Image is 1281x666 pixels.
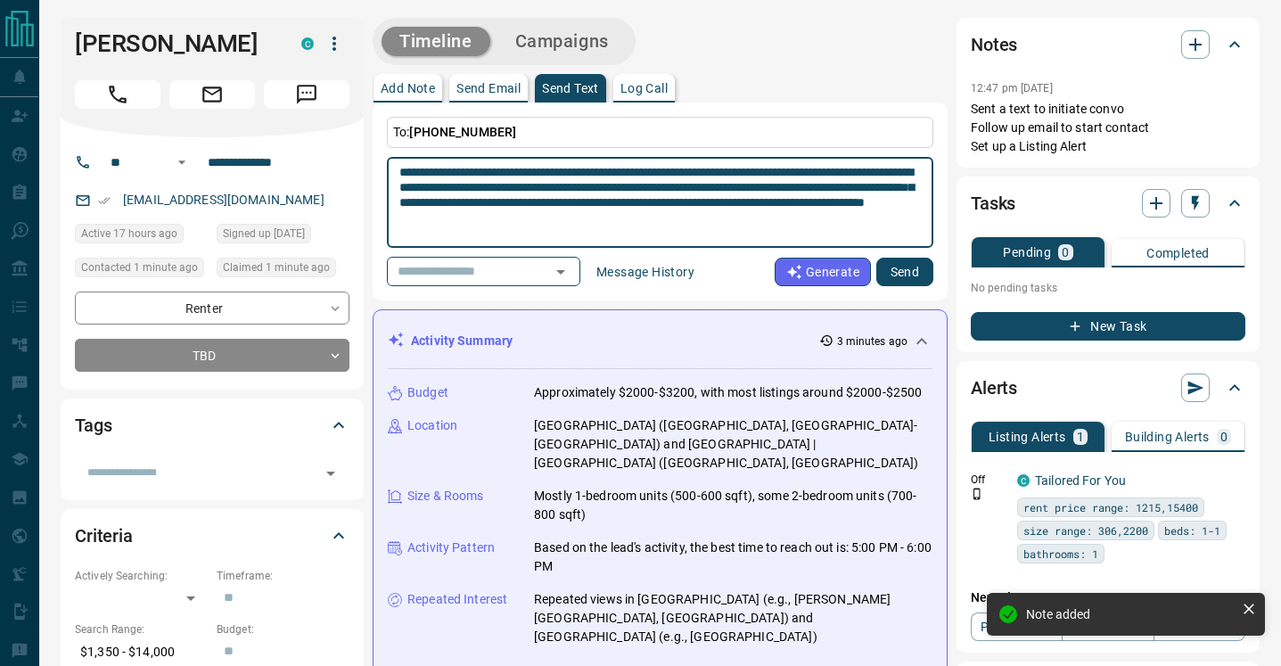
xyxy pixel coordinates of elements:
div: condos.ca [1017,474,1030,487]
p: Actively Searching: [75,568,208,584]
h1: [PERSON_NAME] [75,29,275,58]
p: To: [387,117,933,148]
span: Call [75,80,160,109]
p: 1 [1077,431,1084,443]
p: Log Call [620,82,668,95]
button: New Task [971,312,1245,341]
h2: Criteria [75,522,133,550]
button: Campaigns [497,27,627,56]
p: Budget: [217,621,349,637]
p: Sent a text to initiate convo Follow up email to start contact Set up a Listing Alert [971,100,1245,156]
p: Send Email [456,82,521,95]
span: beds: 1-1 [1164,522,1220,539]
span: Claimed 1 minute ago [223,259,330,276]
p: 0 [1062,246,1069,259]
div: condos.ca [301,37,314,50]
div: Tue Feb 06 2024 [217,224,349,249]
p: Budget [407,383,448,402]
span: rent price range: 1215,15400 [1023,498,1198,516]
div: Notes [971,23,1245,66]
button: Generate [775,258,871,286]
button: Open [171,152,193,173]
p: Activity Summary [411,332,513,350]
div: Sun Sep 14 2025 [75,258,208,283]
span: [PHONE_NUMBER] [409,125,516,139]
span: Message [264,80,349,109]
p: 0 [1220,431,1228,443]
button: Timeline [382,27,490,56]
p: Size & Rooms [407,487,484,506]
p: Add Note [381,82,435,95]
p: Completed [1146,247,1210,259]
span: Signed up [DATE] [223,225,305,243]
p: Off [971,472,1006,488]
svg: Email Verified [98,194,111,207]
span: bathrooms: 1 [1023,545,1098,563]
button: Send [876,258,933,286]
p: Approximately $2000-$3200, with most listings around $2000-$2500 [534,383,922,402]
p: 12:47 pm [DATE] [971,82,1053,95]
div: Criteria [75,514,349,557]
div: Activity Summary3 minutes ago [388,325,932,358]
span: Contacted 1 minute ago [81,259,198,276]
div: Renter [75,292,349,325]
p: Pending [1003,246,1051,259]
p: Activity Pattern [407,539,495,557]
a: [EMAIL_ADDRESS][DOMAIN_NAME] [123,193,324,207]
p: Repeated views in [GEOGRAPHIC_DATA] (e.g., [PERSON_NAME][GEOGRAPHIC_DATA], [GEOGRAPHIC_DATA]) and... [534,590,932,646]
div: TBD [75,339,349,372]
button: Open [318,461,343,486]
a: Property [971,613,1063,641]
div: Sat Sep 13 2025 [75,224,208,249]
p: No pending tasks [971,275,1245,301]
div: Note added [1026,607,1235,621]
svg: Push Notification Only [971,488,983,500]
div: Tags [75,404,349,447]
h2: Tasks [971,189,1015,218]
p: New Alert: [971,588,1245,607]
button: Message History [586,258,705,286]
span: Active 17 hours ago [81,225,177,243]
p: Based on the lead's activity, the best time to reach out is: 5:00 PM - 6:00 PM [534,539,932,576]
div: Sun Sep 14 2025 [217,258,349,283]
div: Tasks [971,182,1245,225]
p: Building Alerts [1125,431,1210,443]
p: Timeframe: [217,568,349,584]
span: size range: 306,2200 [1023,522,1148,539]
p: Repeated Interest [407,590,507,609]
p: Listing Alerts [989,431,1066,443]
p: [GEOGRAPHIC_DATA] ([GEOGRAPHIC_DATA], [GEOGRAPHIC_DATA]-[GEOGRAPHIC_DATA]) and [GEOGRAPHIC_DATA] ... [534,416,932,473]
p: Location [407,416,457,435]
button: Open [548,259,573,284]
div: Alerts [971,366,1245,409]
p: Send Text [542,82,599,95]
span: Email [169,80,255,109]
p: Mostly 1-bedroom units (500-600 sqft), some 2-bedroom units (700-800 sqft) [534,487,932,524]
p: Search Range: [75,621,208,637]
p: 3 minutes ago [837,333,907,349]
h2: Alerts [971,374,1017,402]
h2: Notes [971,30,1017,59]
h2: Tags [75,411,111,440]
a: Tailored For You [1035,473,1126,488]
